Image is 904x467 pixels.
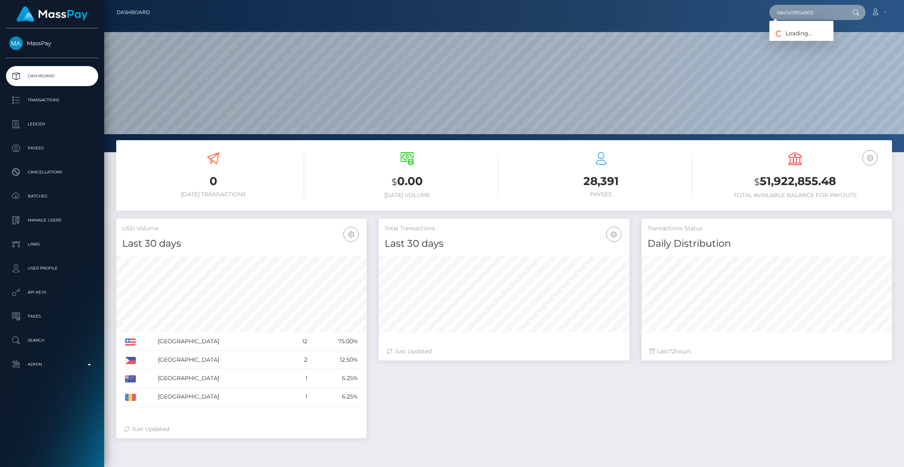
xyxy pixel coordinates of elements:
td: 6.25% [310,369,361,388]
p: Dashboard [9,70,95,82]
a: API Keys [6,282,98,302]
p: Cancellations [9,166,95,178]
a: Transactions [6,90,98,110]
td: [GEOGRAPHIC_DATA] [155,332,289,351]
input: Search... [769,5,845,20]
img: PH.png [125,357,136,364]
span: Loading... [769,30,812,37]
p: API Keys [9,286,95,298]
small: $ [754,176,760,187]
img: US.png [125,338,136,346]
h6: Payees [510,191,692,198]
a: Links [6,234,98,254]
p: Ledger [9,118,95,130]
a: Dashboard [6,66,98,86]
div: Just Updated [124,425,359,433]
a: Manage Users [6,210,98,230]
p: Manage Users [9,214,95,226]
td: 1 [289,369,311,388]
p: Search [9,334,95,346]
img: MassPay Logo [16,6,88,22]
a: Cancellations [6,162,98,182]
h5: Total Transactions [385,225,623,233]
p: Payees [9,142,95,154]
h3: 51,922,855.48 [704,173,886,190]
a: Batches [6,186,98,206]
a: Admin [6,354,98,374]
h6: Total Available Balance for Payouts [704,192,886,199]
img: MassPay [9,36,23,50]
td: [GEOGRAPHIC_DATA] [155,351,289,369]
h3: 28,391 [510,173,692,189]
p: Batches [9,190,95,202]
p: Links [9,238,95,250]
h3: 0.00 [316,173,498,190]
h4: Daily Distribution [648,237,886,251]
div: Just Updated [387,347,621,356]
h4: Last 30 days [385,237,623,251]
h5: USD Volume [122,225,361,233]
a: Dashboard [117,4,150,21]
a: Payees [6,138,98,158]
img: AU.png [125,375,136,382]
td: 2 [289,351,311,369]
p: Admin [9,358,95,370]
h4: Last 30 days [122,237,361,251]
td: 6.25% [310,388,361,406]
img: RO.png [125,394,136,401]
a: Taxes [6,306,98,326]
span: 72 [669,348,675,355]
td: 75.00% [310,332,361,351]
td: 12.50% [310,351,361,369]
a: Ledger [6,114,98,134]
span: MassPay [6,40,98,47]
h6: [DATE] Volume [316,192,498,199]
small: $ [391,176,397,187]
td: 12 [289,332,311,351]
td: [GEOGRAPHIC_DATA] [155,369,289,388]
td: 1 [289,388,311,406]
h6: [DATE] Transactions [122,191,304,198]
div: Last hours [650,347,884,356]
td: [GEOGRAPHIC_DATA] [155,388,289,406]
p: Transactions [9,94,95,106]
h3: 0 [122,173,304,189]
a: Search [6,330,98,350]
a: User Profile [6,258,98,278]
p: Taxes [9,310,95,322]
h5: Transactions Status [648,225,886,233]
p: User Profile [9,262,95,274]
